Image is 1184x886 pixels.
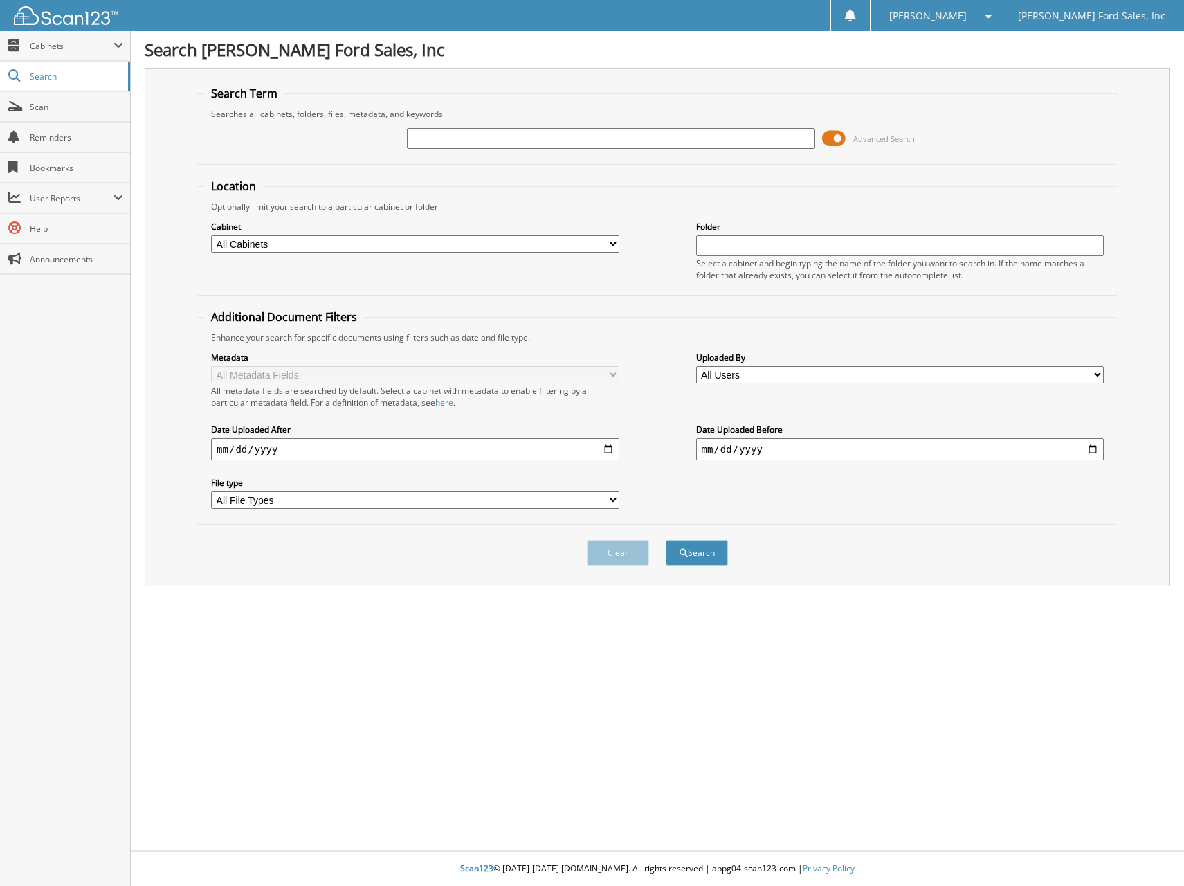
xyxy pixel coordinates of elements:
[204,201,1111,213] div: Optionally limit your search to a particular cabinet or folder
[696,352,1104,363] label: Uploaded By
[30,132,123,143] span: Reminders
[696,424,1104,435] label: Date Uploaded Before
[204,86,284,101] legend: Search Term
[435,397,453,408] a: here
[1018,12,1165,20] span: [PERSON_NAME] Ford Sales, Inc
[30,101,123,113] span: Scan
[211,477,619,489] label: File type
[889,12,967,20] span: [PERSON_NAME]
[30,71,121,82] span: Search
[131,852,1184,886] div: © [DATE]-[DATE] [DOMAIN_NAME]. All rights reserved | appg04-scan123-com |
[30,192,113,204] span: User Reports
[211,352,619,363] label: Metadata
[30,40,113,52] span: Cabinets
[204,179,263,194] legend: Location
[587,540,649,566] button: Clear
[696,257,1104,281] div: Select a cabinet and begin typing the name of the folder you want to search in. If the name match...
[211,438,619,460] input: start
[30,162,123,174] span: Bookmarks
[14,6,118,25] img: scan123-logo-white.svg
[204,332,1111,343] div: Enhance your search for specific documents using filters such as date and file type.
[696,221,1104,233] label: Folder
[204,108,1111,120] div: Searches all cabinets, folders, files, metadata, and keywords
[211,221,619,233] label: Cabinet
[460,862,493,874] span: Scan123
[666,540,728,566] button: Search
[145,38,1170,61] h1: Search [PERSON_NAME] Ford Sales, Inc
[853,134,915,144] span: Advanced Search
[30,253,123,265] span: Announcements
[204,309,364,325] legend: Additional Document Filters
[803,862,855,874] a: Privacy Policy
[211,385,619,408] div: All metadata fields are searched by default. Select a cabinet with metadata to enable filtering b...
[211,424,619,435] label: Date Uploaded After
[696,438,1104,460] input: end
[1115,820,1184,886] iframe: Chat Widget
[30,223,123,235] span: Help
